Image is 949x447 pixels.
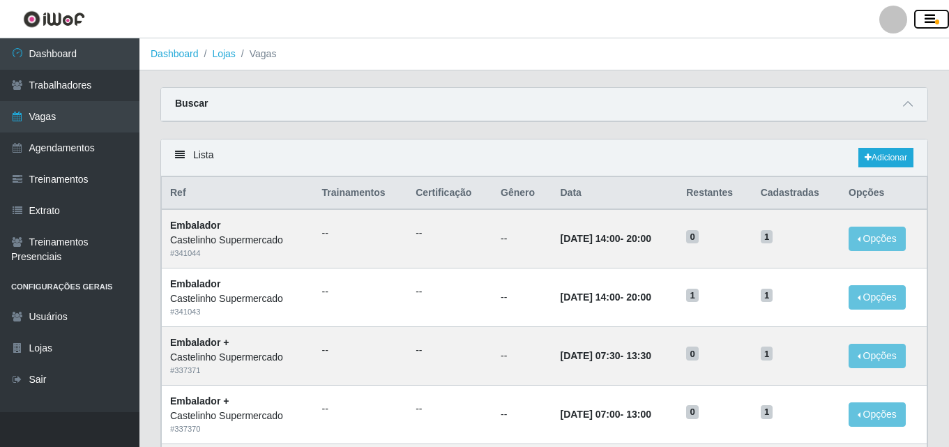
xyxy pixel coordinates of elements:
[161,139,927,176] div: Lista
[416,343,484,358] ul: --
[560,350,620,361] time: [DATE] 07:30
[761,347,773,361] span: 1
[170,233,305,248] div: Castelinho Supermercado
[170,423,305,435] div: # 337370
[151,48,199,59] a: Dashboard
[492,177,552,210] th: Gênero
[314,177,408,210] th: Trainamentos
[322,226,400,241] ul: --
[416,285,484,299] ul: --
[175,98,208,109] strong: Buscar
[170,291,305,306] div: Castelinho Supermercado
[170,409,305,423] div: Castelinho Supermercado
[170,248,305,259] div: # 341044
[170,337,229,348] strong: Embalador +
[626,291,651,303] time: 20:00
[761,405,773,419] span: 1
[23,10,85,28] img: CoreUI Logo
[752,177,840,210] th: Cadastradas
[686,405,699,419] span: 0
[170,278,220,289] strong: Embalador
[678,177,752,210] th: Restantes
[492,268,552,327] td: --
[236,47,277,61] li: Vagas
[170,365,305,377] div: # 337371
[492,385,552,444] td: --
[858,148,913,167] a: Adicionar
[322,285,400,299] ul: --
[840,177,927,210] th: Opções
[849,402,906,427] button: Opções
[407,177,492,210] th: Certificação
[686,347,699,361] span: 0
[170,395,229,407] strong: Embalador +
[560,233,651,244] strong: -
[170,306,305,318] div: # 341043
[761,230,773,244] span: 1
[162,177,314,210] th: Ref
[560,409,620,420] time: [DATE] 07:00
[139,38,949,70] nav: breadcrumb
[626,350,651,361] time: 13:30
[322,402,400,416] ul: --
[322,343,400,358] ul: --
[492,209,552,268] td: --
[560,291,620,303] time: [DATE] 14:00
[212,48,235,59] a: Lojas
[170,350,305,365] div: Castelinho Supermercado
[849,344,906,368] button: Opções
[761,289,773,303] span: 1
[626,409,651,420] time: 13:00
[849,227,906,251] button: Opções
[560,409,651,420] strong: -
[560,291,651,303] strong: -
[560,350,651,361] strong: -
[626,233,651,244] time: 20:00
[416,226,484,241] ul: --
[560,233,620,244] time: [DATE] 14:00
[492,326,552,385] td: --
[686,289,699,303] span: 1
[849,285,906,310] button: Opções
[552,177,678,210] th: Data
[170,220,220,231] strong: Embalador
[416,402,484,416] ul: --
[686,230,699,244] span: 0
